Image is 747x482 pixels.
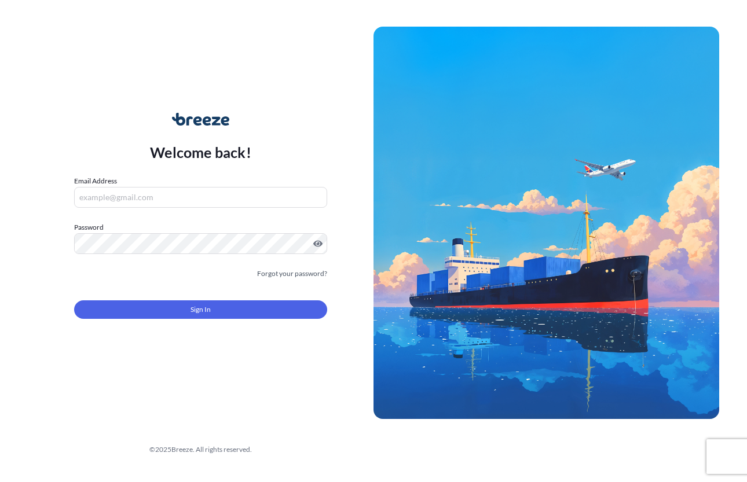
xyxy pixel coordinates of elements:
[74,300,327,319] button: Sign In
[191,304,211,315] span: Sign In
[74,187,327,208] input: example@gmail.com
[74,222,327,233] label: Password
[28,444,373,455] div: © 2025 Breeze. All rights reserved.
[313,239,323,248] button: Show password
[74,175,117,187] label: Email Address
[257,268,327,279] a: Forgot your password?
[373,27,719,419] img: Ship illustration
[150,143,251,161] p: Welcome back!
